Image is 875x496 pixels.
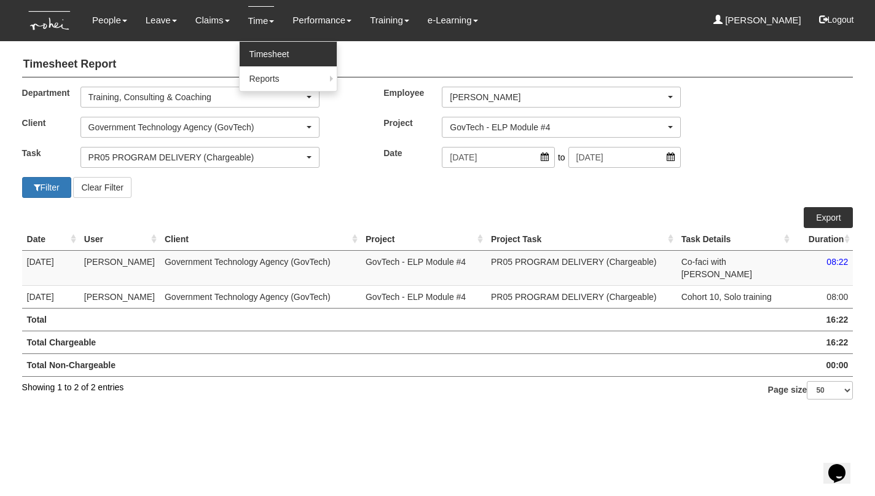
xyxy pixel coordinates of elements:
td: [PERSON_NAME] [79,285,160,308]
div: PR05 PROGRAM DELIVERY (Chargeable) [88,151,304,163]
td: Total Non-Chargeable [22,353,793,376]
button: Training, Consulting & Coaching [80,87,320,108]
button: Filter [22,177,71,198]
div: Training, Consulting & Coaching [88,91,304,103]
td: 00:00 [793,353,853,376]
td: [DATE] [22,285,79,308]
td: GovTech - ELP Module #4 [361,285,486,308]
label: Page size [768,381,853,400]
a: Training [370,6,409,34]
a: Time [248,6,275,35]
td: Cohort 10, Solo training [677,285,793,308]
input: d/m/yyyy [442,147,555,168]
button: GovTech - ELP Module #4 [442,117,681,138]
div: Government Technology Agency (GovTech) [88,121,304,133]
button: [PERSON_NAME] [442,87,681,108]
td: Co-faci with [PERSON_NAME] [677,250,793,285]
a: e-Learning [428,6,478,34]
th: Duration : activate to sort column ascending [793,228,853,251]
th: User : activate to sort column ascending [79,228,160,251]
h4: Timesheet Report [22,52,853,77]
th: Project Task : activate to sort column ascending [486,228,677,251]
iframe: chat widget [823,447,863,484]
label: Task [13,147,71,159]
td: [PERSON_NAME] [79,250,160,285]
td: PR05 PROGRAM DELIVERY (Chargeable) [486,250,677,285]
td: 16:22 [793,308,853,331]
div: GovTech - ELP Module #4 [450,121,665,133]
th: Project : activate to sort column ascending [361,228,486,251]
a: Performance [292,6,351,34]
button: Government Technology Agency (GovTech) [80,117,320,138]
th: Client : activate to sort column ascending [160,228,361,251]
button: PR05 PROGRAM DELIVERY (Chargeable) [80,147,320,168]
div: [PERSON_NAME] [450,91,665,103]
a: Reports [240,66,337,91]
label: Project [374,117,433,129]
button: Clear Filter [73,177,131,198]
button: Logout [810,5,863,34]
select: Page size [807,381,853,400]
label: Client [13,117,71,129]
th: Date : activate to sort column ascending [22,228,79,251]
td: GovTech - ELP Module #4 [361,250,486,285]
a: Timesheet [240,42,337,66]
td: Total Chargeable [22,331,793,353]
a: Leave [146,6,177,34]
td: [DATE] [22,250,79,285]
td: 16:22 [793,331,853,353]
a: Claims [195,6,230,34]
td: Government Technology Agency (GovTech) [160,250,361,285]
label: Date [374,147,433,159]
td: 08:22 [793,250,853,285]
a: Export [804,207,853,228]
label: Employee [374,87,433,99]
th: Task Details : activate to sort column ascending [677,228,793,251]
td: Total [22,308,793,331]
td: Government Technology Agency (GovTech) [160,285,361,308]
a: People [92,6,127,34]
td: 08:00 [793,285,853,308]
input: d/m/yyyy [568,147,681,168]
label: Department [13,87,71,99]
a: [PERSON_NAME] [713,6,801,34]
td: PR05 PROGRAM DELIVERY (Chargeable) [486,285,677,308]
span: to [555,147,568,168]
